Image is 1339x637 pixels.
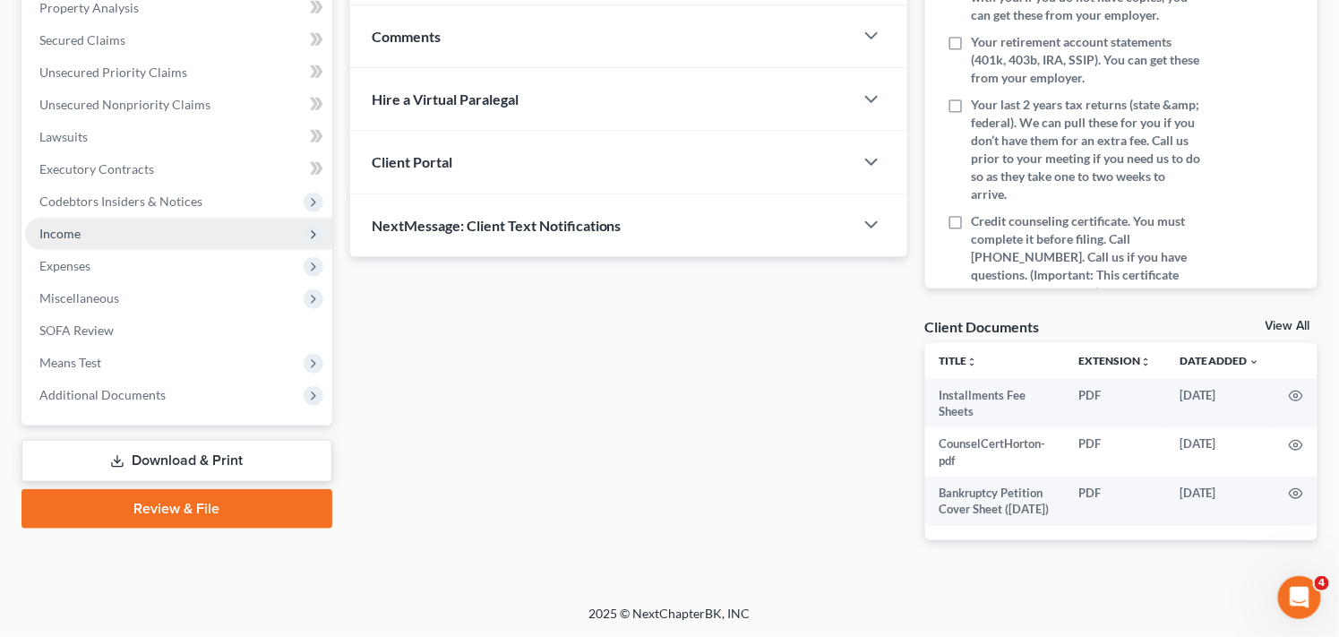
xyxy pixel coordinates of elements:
a: Review & File [21,489,332,529]
a: Lawsuits [25,121,332,153]
span: Your retirement account statements (401k, 403b, IRA, SSIP). You can get these from your employer. [972,33,1205,87]
a: Extensionunfold_more [1078,354,1151,367]
span: Secured Claims [39,32,125,47]
a: Unsecured Nonpriority Claims [25,89,332,121]
span: Hire a Virtual Paralegal [372,90,519,108]
td: Installments Fee Sheets [925,379,1064,428]
td: CounselCertHorton-pdf [925,427,1064,477]
a: Executory Contracts [25,153,332,185]
i: expand_more [1249,357,1260,367]
span: NextMessage: Client Text Notifications [372,217,622,234]
a: SOFA Review [25,314,332,347]
span: Client Portal [372,153,452,170]
a: Download & Print [21,440,332,482]
span: Additional Documents [39,387,166,402]
span: Credit counseling certificate. You must complete it before filing. Call [PHONE_NUMBER]. Call us i... [972,212,1205,302]
td: Bankruptcy Petition Cover Sheet ([DATE]) [925,477,1064,526]
a: Date Added expand_more [1180,354,1260,367]
div: Client Documents [925,317,1040,336]
a: View All [1266,320,1310,332]
a: Titleunfold_more [940,354,978,367]
span: Means Test [39,355,101,370]
td: [DATE] [1165,379,1275,428]
i: unfold_more [967,357,978,367]
span: Codebtors Insiders & Notices [39,194,202,209]
span: Comments [372,28,441,45]
span: Lawsuits [39,129,88,144]
span: Unsecured Nonpriority Claims [39,97,210,112]
span: Your last 2 years tax returns (state &amp; federal). We can pull these for you if you don’t have ... [972,96,1205,203]
span: Executory Contracts [39,161,154,176]
a: Unsecured Priority Claims [25,56,332,89]
div: 2025 © NextChapterBK, INC [159,605,1180,637]
span: 4 [1315,576,1329,590]
td: PDF [1064,427,1165,477]
a: Secured Claims [25,24,332,56]
td: [DATE] [1165,427,1275,477]
span: Expenses [39,258,90,273]
iframe: Intercom live chat [1278,576,1321,619]
span: SOFA Review [39,323,114,338]
span: Income [39,226,81,241]
td: [DATE] [1165,477,1275,526]
i: unfold_more [1140,357,1151,367]
td: PDF [1064,379,1165,428]
td: PDF [1064,477,1165,526]
span: Unsecured Priority Claims [39,65,187,80]
span: Miscellaneous [39,290,119,306]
